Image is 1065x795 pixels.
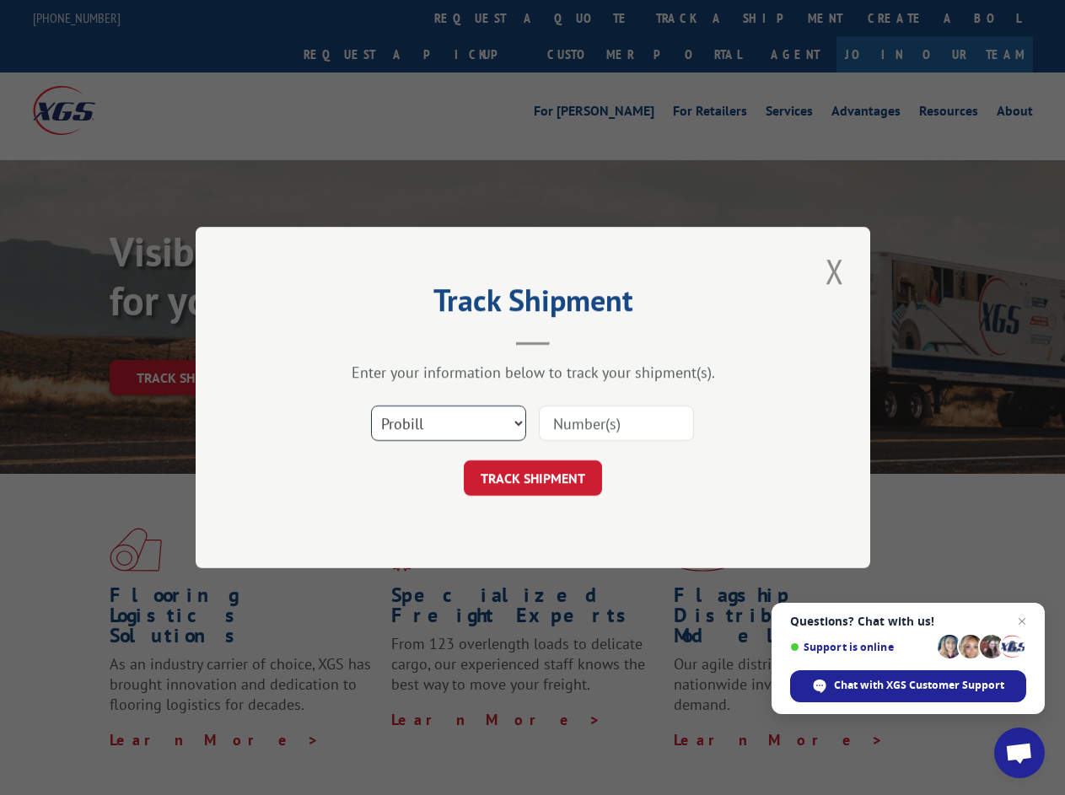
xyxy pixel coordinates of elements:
[790,641,932,653] span: Support is online
[994,728,1045,778] a: Open chat
[834,678,1004,693] span: Chat with XGS Customer Support
[790,615,1026,628] span: Questions? Chat with us!
[280,363,786,382] div: Enter your information below to track your shipment(s).
[820,248,849,294] button: Close modal
[280,288,786,320] h2: Track Shipment
[464,460,602,496] button: TRACK SHIPMENT
[790,670,1026,702] span: Chat with XGS Customer Support
[539,406,694,441] input: Number(s)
